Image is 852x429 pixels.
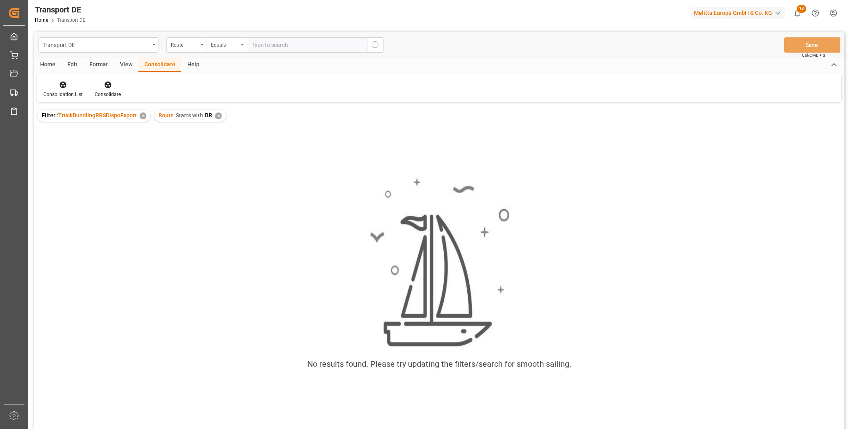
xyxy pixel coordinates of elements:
div: Transport DE [35,4,85,16]
div: No results found. Please try updating the filters/search for smooth sailing. [307,358,571,370]
div: Equals [211,39,238,49]
div: Home [34,58,61,72]
button: open menu [166,37,207,53]
div: Consolidate [95,91,121,98]
div: ✕ [140,112,146,119]
button: Save [784,37,840,53]
button: show 18 new notifications [788,4,806,22]
span: 18 [797,5,806,13]
button: Melitta Europa GmbH & Co. KG [691,5,788,20]
span: Filter : [42,112,58,118]
div: Help [181,58,205,72]
div: Consolidate [138,58,181,72]
button: open menu [38,37,158,53]
div: Transport DE [43,39,150,49]
button: Help Center [806,4,824,22]
div: Edit [61,58,83,72]
div: Route [171,39,198,49]
button: search button [367,37,384,53]
div: Melitta Europa GmbH & Co. KG [691,7,785,19]
div: View [114,58,138,72]
span: Route [158,112,174,118]
img: smooth_sailing.jpeg [369,177,509,348]
span: BR [205,112,212,118]
div: ✕ [215,112,222,119]
input: Type to search [247,37,367,53]
div: Format [83,58,114,72]
div: Consolidation List [43,91,83,98]
button: open menu [207,37,247,53]
span: TruckBundlingRRSDispoExport [58,112,137,118]
a: Home [35,17,48,23]
span: Starts with [176,112,203,118]
span: Ctrl/CMD + S [802,52,825,58]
